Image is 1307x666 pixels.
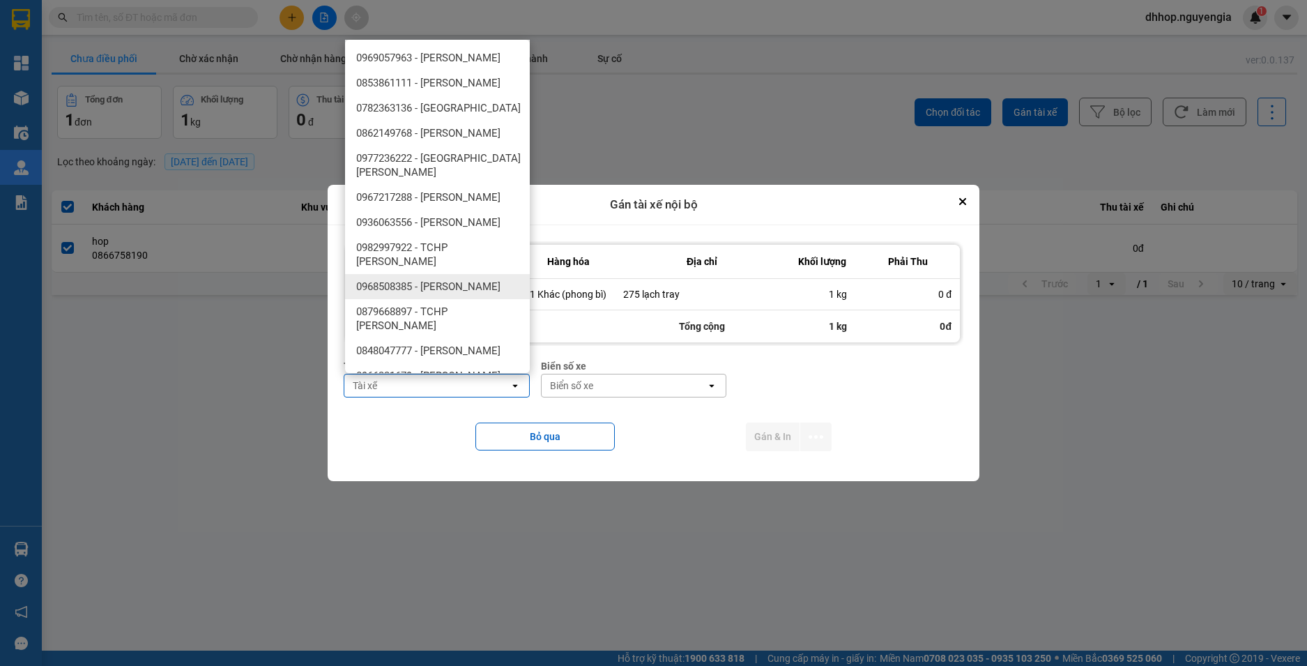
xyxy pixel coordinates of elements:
[328,185,979,225] div: Gán tài xế nội bộ
[864,253,951,270] div: Phải Thu
[615,310,789,342] div: Tổng cộng
[530,253,606,270] div: Hàng hóa
[353,379,377,393] div: Tài xế
[864,287,951,301] div: 0 đ
[623,253,781,270] div: Địa chỉ
[356,190,500,204] span: 0967217288 - [PERSON_NAME]
[344,358,530,374] div: Tài xế
[356,151,524,179] span: 0977236222 - [GEOGRAPHIC_DATA][PERSON_NAME]
[530,287,606,301] div: 1 Khác (phong bì)
[541,358,727,374] div: Biển số xe
[356,241,524,268] span: 0982997922 - TCHP [PERSON_NAME]
[746,423,800,451] button: Gán & In
[855,310,960,342] div: 0đ
[356,76,500,90] span: 0853861111 - [PERSON_NAME]
[789,310,855,342] div: 1 kg
[356,280,500,294] span: 0968508385 - [PERSON_NAME]
[954,193,971,210] button: Close
[510,380,521,391] svg: open
[345,40,530,373] ul: Menu
[356,101,521,115] span: 0782363136 - [GEOGRAPHIC_DATA]
[475,423,615,451] button: Bỏ qua
[623,287,781,301] div: 275 lạch tray
[797,253,847,270] div: Khối lượng
[706,380,717,391] svg: open
[356,126,500,140] span: 0862149768 - [PERSON_NAME]
[356,51,500,65] span: 0969057963 - [PERSON_NAME]
[356,215,500,229] span: 0936063556 - [PERSON_NAME]
[328,185,979,481] div: dialog
[356,305,524,333] span: 0879668897 - TCHP [PERSON_NAME]
[797,287,847,301] div: 1 kg
[550,379,593,393] div: Biển số xe
[356,344,500,358] span: 0848047777 - [PERSON_NAME]
[356,369,500,383] span: 0966331679 - [PERSON_NAME]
